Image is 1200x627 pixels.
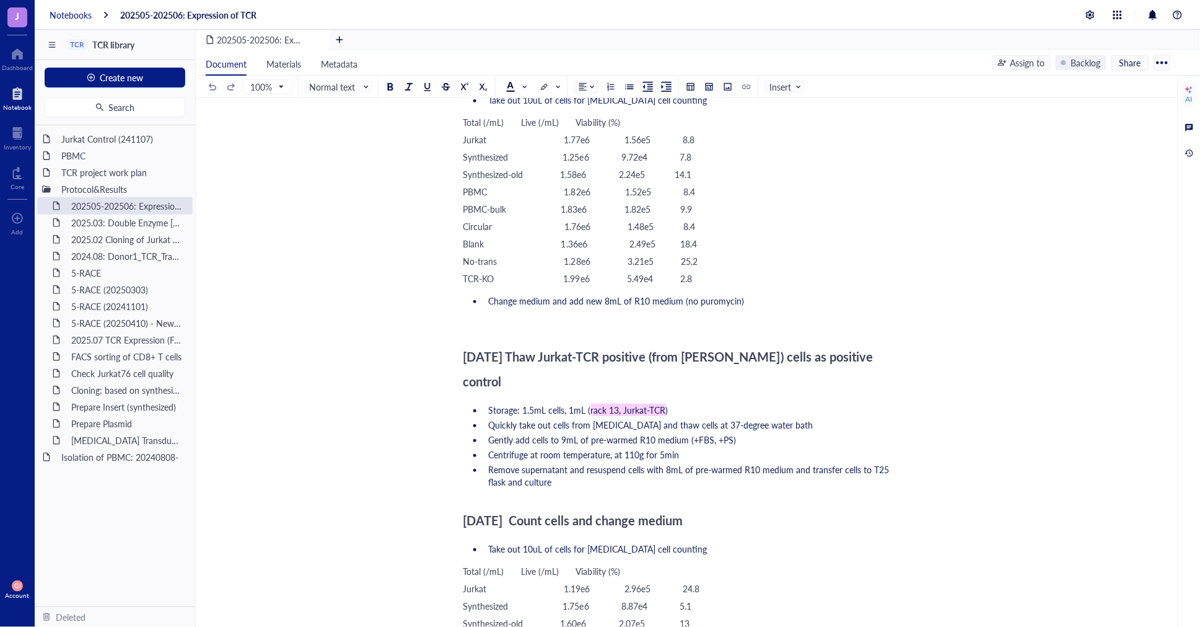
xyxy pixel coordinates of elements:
span: J [15,8,20,24]
span: Change medium and add new 8mL of R10 medium (no puromycin) [489,295,745,307]
span: Total (/mL) Live (/mL) Viability (%) [463,116,620,128]
div: Cloning: based on synthesized TCR genes [66,381,188,399]
div: 2025.03: Double Enzyme [PERSON_NAME] [66,214,188,231]
span: Remove supernatant and resuspend cells with 8mL of pre-warmed R10 medium and transfer cells to T2... [489,463,892,488]
div: Protocol&Results [56,180,188,198]
span: [DATE] Thaw Jurkat-TCR positive (from [PERSON_NAME]) cells as positive control [463,348,877,390]
span: 100% [250,81,283,92]
span: Synthesized 1.25e6 9.72e4 7.8 [463,151,692,163]
span: Normal text [309,81,370,92]
span: Metadata [321,58,357,70]
div: 5-RACE [66,264,188,282]
span: Gently add cells to 9mL of pre-warmed R10 medium (+FBS, +PS) [489,434,737,446]
div: 2025.02 Cloning of Jurkat & PBMC TCRs [66,231,188,248]
span: Total (/mL) Live (/mL) Viability (%) [463,565,620,577]
span: [DATE] Count cells and change medium [463,512,683,529]
span: QJ [14,583,20,589]
span: Circular 1.76e6 1.48e5 8.4 [463,220,696,233]
a: Notebooks [50,9,92,20]
div: 2024.08: Donor1_TCR_Transduction [66,247,188,265]
span: ) [666,404,668,416]
div: FACS sorting of CD8+ T cells [66,348,188,365]
span: Storage: 1.5mL cells, 1mL ( [489,404,591,416]
span: rack 13, Jurkat-TCR [591,404,666,416]
div: TCR [70,40,84,49]
span: TCR library [92,38,134,51]
div: Account [6,592,30,599]
span: Blank 1.36e6 2.49e5 18.4 [463,238,698,250]
div: Prepare Plasmid [66,415,188,432]
span: Share [1119,57,1141,68]
span: Jurkat 1.19e6 2.96e5 24.8 [463,582,700,595]
div: Isolation of PBMC: 20240808- [56,448,188,466]
div: AI [1186,94,1193,104]
div: Core [11,183,24,190]
div: TCR project work plan [56,164,188,181]
span: Search [109,102,135,112]
div: Dashboard [2,64,33,71]
span: No-trans 1.28e6 3.21e5 25.2 [463,255,698,267]
div: Check Jurkat76 cell quality [66,365,188,382]
button: Create new [45,68,185,87]
div: 5-RACE (20241101) [66,298,188,315]
span: Synthesized-old 1.58e6 2.24e5 14.1 [463,168,692,180]
a: Inventory [4,123,31,151]
div: 5-RACE (20250303) [66,281,188,298]
div: Deleted [56,610,85,624]
div: 5-RACE (20250410) - New Adapter [66,314,188,332]
span: Create new [100,73,144,82]
span: TCR-KO 1.99e6 5.49e4 2.8 [463,272,693,285]
span: Materials [266,58,301,70]
span: Insert [769,81,802,92]
div: PBMC [56,147,188,164]
div: Inventory [4,143,31,151]
div: 202505-202506: Expression of TCR [66,197,188,215]
a: Notebook [3,84,32,111]
span: Take out 10uL of cells for [MEDICAL_DATA] cell counting [489,543,707,555]
span: Synthesized 1.75e6 8.87e4 5.1 [463,600,692,612]
span: Quickly take out cells from [MEDICAL_DATA] and thaw cells at 37-degree water bath [489,419,813,431]
button: Search [45,97,185,117]
span: Jurkat 1.77e6 1.56e5 8.8 [463,133,695,146]
span: PBMC 1.82e6 1.52e5 8.4 [463,185,696,198]
div: Notebook [3,104,32,111]
button: Share [1111,55,1149,70]
div: Prepare Insert (synthesized) [66,398,188,416]
span: PBMC-bulk 1.83e6 1.82e5 9.9 [463,203,693,215]
span: Centrifuge at room temperature, at 110g for 5min [489,448,680,461]
div: Jurkat Control (241107) [56,130,188,148]
div: Backlog [1071,56,1101,69]
div: Add [12,228,24,236]
span: Take out 10uL of cells for [MEDICAL_DATA] cell counting [489,94,707,106]
div: Assign to [1010,56,1045,69]
div: 2025.07 TCR Expression (Full, 4 new samples) [66,331,188,349]
span: Document [206,58,247,70]
div: [MEDICAL_DATA] Transduction --- 20240618 - [66,432,188,449]
a: Dashboard [2,44,33,71]
a: 202505-202506: Expression of TCR [120,9,256,20]
a: Core [11,163,24,190]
